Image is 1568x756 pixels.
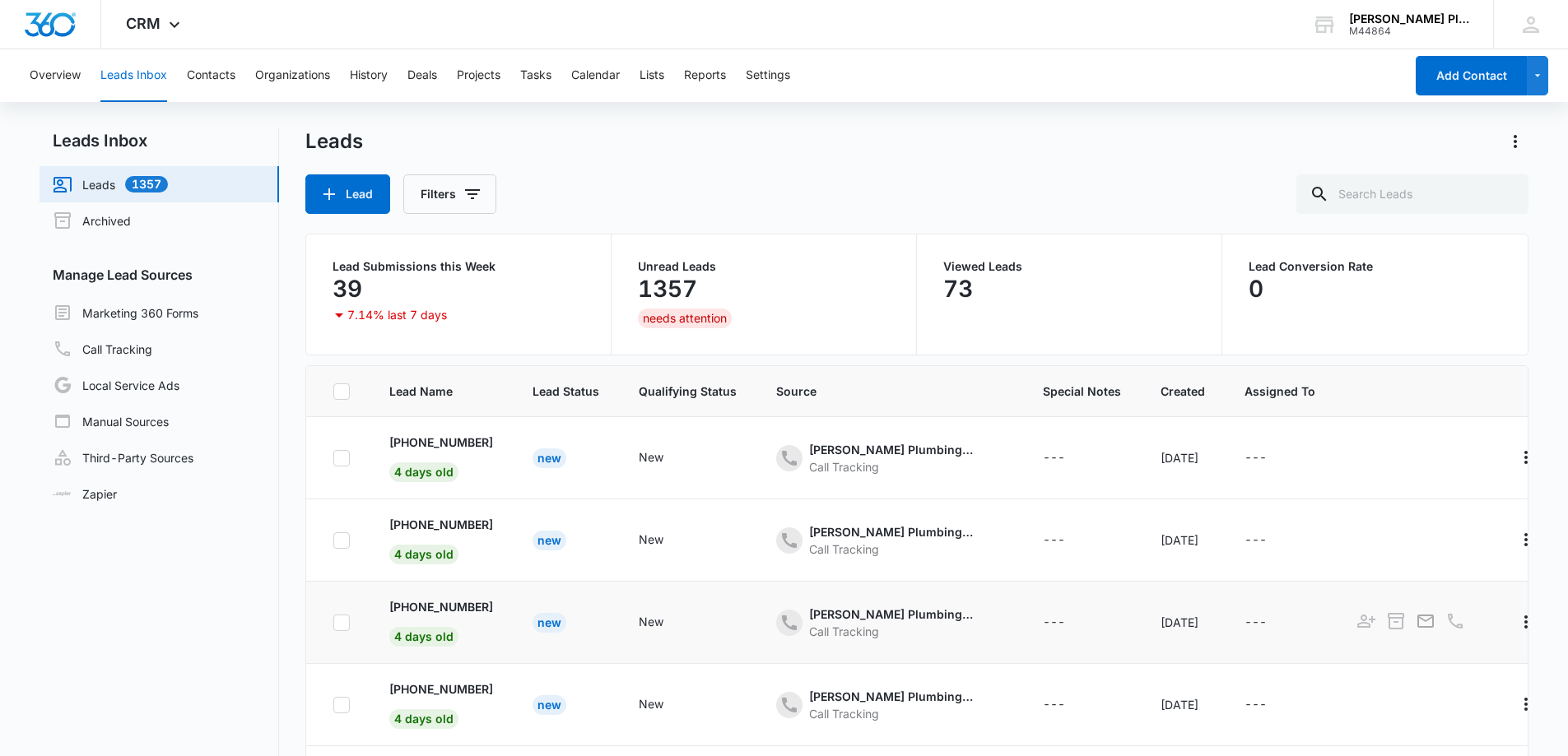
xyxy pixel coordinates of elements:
[776,523,1003,558] div: - - Select to Edit Field
[1245,531,1296,550] div: - - Select to Edit Field
[639,448,693,468] div: - - Select to Edit Field
[638,261,890,272] p: Unread Leads
[407,49,437,102] button: Deals
[389,598,493,643] a: [PHONE_NUMBER]4 days old
[305,129,363,154] h1: Leads
[1043,695,1065,715] div: ---
[389,680,493,698] p: [PHONE_NUMBER]
[1513,526,1539,553] button: Actions
[638,308,732,328] div: needs attention
[389,434,493,479] a: [PHONE_NUMBER]4 days old
[53,375,179,395] a: Local Service Ads
[746,49,790,102] button: Settings
[1249,276,1263,302] p: 0
[53,448,193,467] a: Third-Party Sources
[639,695,663,712] div: New
[350,49,388,102] button: History
[1043,695,1095,715] div: - - Select to Edit Field
[639,613,663,630] div: New
[53,174,168,194] a: Leads1357
[639,695,693,715] div: - - Select to Edit Field
[1245,695,1296,715] div: - - Select to Edit Field
[776,688,1003,722] div: - - Select to Edit Field
[1245,383,1315,400] span: Assigned To
[809,540,974,558] div: Call Tracking
[809,441,974,458] div: [PERSON_NAME] Plumbing - Ads
[809,688,974,705] div: [PERSON_NAME] Plumbing - Ads
[53,211,131,230] a: Archived
[1245,531,1267,550] div: ---
[533,531,566,550] div: New
[1416,56,1527,95] button: Add Contact
[639,531,693,550] div: - - Select to Edit Field
[809,605,974,623] div: [PERSON_NAME] Plumbing - Content
[1043,613,1065,633] div: ---
[1043,448,1065,468] div: ---
[571,49,620,102] button: Calendar
[389,627,458,647] span: 4 days old
[1043,531,1065,550] div: ---
[1043,613,1095,633] div: - - Select to Edit Field
[1513,444,1539,471] button: Actions
[457,49,500,102] button: Projects
[809,623,974,640] div: Call Tracking
[1249,261,1501,272] p: Lead Conversion Rate
[1245,613,1296,633] div: - - Select to Edit Field
[100,49,167,102] button: Leads Inbox
[53,411,169,431] a: Manual Sources
[1161,531,1205,549] div: [DATE]
[809,523,974,540] div: [PERSON_NAME] Plumbing - Ads
[776,383,1003,400] span: Source
[1384,610,1407,633] button: Archive
[53,303,198,322] a: Marketing 360 Forms
[1161,696,1205,713] div: [DATE]
[1161,449,1205,466] div: [DATE]
[1161,614,1205,631] div: [DATE]
[533,698,566,712] a: New
[1245,448,1267,468] div: ---
[1245,613,1267,633] div: ---
[809,705,974,722] div: Call Tracking
[389,462,458,482] span: 4 days old
[533,615,566,629] a: New
[305,174,390,214] button: Lead
[53,339,152,359] a: Call Tracking
[40,265,279,285] h3: Manage Lead Sources
[533,383,599,400] span: Lead Status
[639,448,663,466] div: New
[776,441,1003,475] div: - - Select to Edit Field
[1043,448,1095,468] div: - - Select to Edit Field
[389,680,493,726] a: [PHONE_NUMBER]4 days old
[1161,383,1205,400] span: Created
[389,516,493,533] p: [PHONE_NUMBER]
[1043,531,1095,550] div: - - Select to Edit Field
[520,49,551,102] button: Tasks
[30,49,81,102] button: Overview
[533,533,566,547] a: New
[533,695,566,715] div: New
[1513,691,1539,717] button: Actions
[943,261,1195,272] p: Viewed Leads
[1502,128,1528,155] button: Actions
[809,458,974,475] div: Call Tracking
[639,613,693,633] div: - - Select to Edit Field
[1245,448,1296,468] div: - - Select to Edit Field
[1349,12,1469,26] div: account name
[53,485,117,503] a: Zapier
[1355,610,1378,633] button: Add as Contact
[389,434,493,451] p: [PHONE_NUMBER]
[126,15,161,32] span: CRM
[255,49,330,102] button: Organizations
[1444,610,1467,633] button: Call
[333,276,362,302] p: 39
[533,448,566,468] div: New
[389,709,458,729] span: 4 days old
[638,276,697,302] p: 1357
[187,49,235,102] button: Contacts
[639,531,663,548] div: New
[533,613,566,633] div: New
[776,605,1003,640] div: - - Select to Edit Field
[40,128,279,153] h2: Leads Inbox
[347,309,447,321] p: 7.14% last 7 days
[389,516,493,561] a: [PHONE_NUMBER]4 days old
